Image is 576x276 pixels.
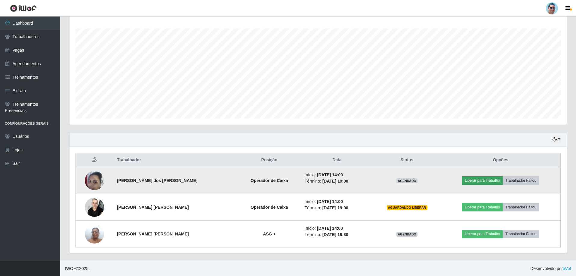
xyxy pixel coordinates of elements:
span: IWOF [65,266,76,271]
li: Término: [305,205,370,211]
strong: [PERSON_NAME] [PERSON_NAME] [117,232,189,236]
button: Liberar para Trabalho [462,176,503,185]
time: [DATE] 19:00 [322,205,348,210]
img: CoreUI Logo [10,5,37,12]
strong: Operador de Caixa [251,205,288,210]
button: Trabalhador Faltou [503,176,539,185]
time: [DATE] 19:00 [322,179,348,183]
li: Início: [305,225,370,232]
strong: Operador de Caixa [251,178,288,183]
img: 1703019417577.jpeg [85,221,104,247]
time: [DATE] 14:00 [317,172,343,177]
img: 1747925689059.jpeg [85,194,104,220]
li: Término: [305,178,370,184]
button: Liberar para Trabalho [462,203,503,211]
span: AGENDADO [396,232,417,237]
time: [DATE] 19:30 [322,232,348,237]
span: AGUARDANDO LIBERAR [387,205,427,210]
th: Data [301,153,373,167]
button: Trabalhador Faltou [503,230,539,238]
li: Término: [305,232,370,238]
span: Desenvolvido por [530,265,571,272]
li: Início: [305,172,370,178]
img: 1658953242663.jpeg [85,168,104,193]
strong: [PERSON_NAME] [PERSON_NAME] [117,205,189,210]
strong: [PERSON_NAME] dos [PERSON_NAME] [117,178,198,183]
th: Trabalhador [113,153,238,167]
button: Trabalhador Faltou [503,203,539,211]
strong: ASG + [263,232,276,236]
a: iWof [563,266,571,271]
time: [DATE] 14:00 [317,226,343,231]
button: Liberar para Trabalho [462,230,503,238]
time: [DATE] 14:00 [317,199,343,204]
th: Posição [238,153,301,167]
span: AGENDADO [396,178,417,183]
th: Status [373,153,441,167]
span: © 2025 . [65,265,90,272]
th: Opções [441,153,561,167]
li: Início: [305,199,370,205]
